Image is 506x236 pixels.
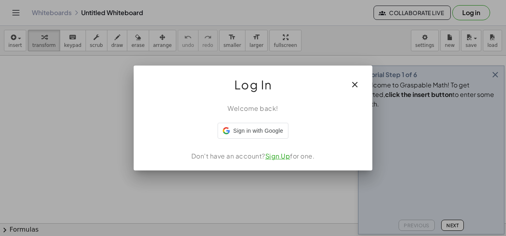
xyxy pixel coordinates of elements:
span: Log In [234,75,272,94]
div: Don't have an account? for one. [143,151,363,161]
span: Sign in with Google [233,127,283,135]
div: Welcome back! [143,104,363,113]
div: Sign in with Google [218,123,288,139]
a: Sign Up [265,152,290,160]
